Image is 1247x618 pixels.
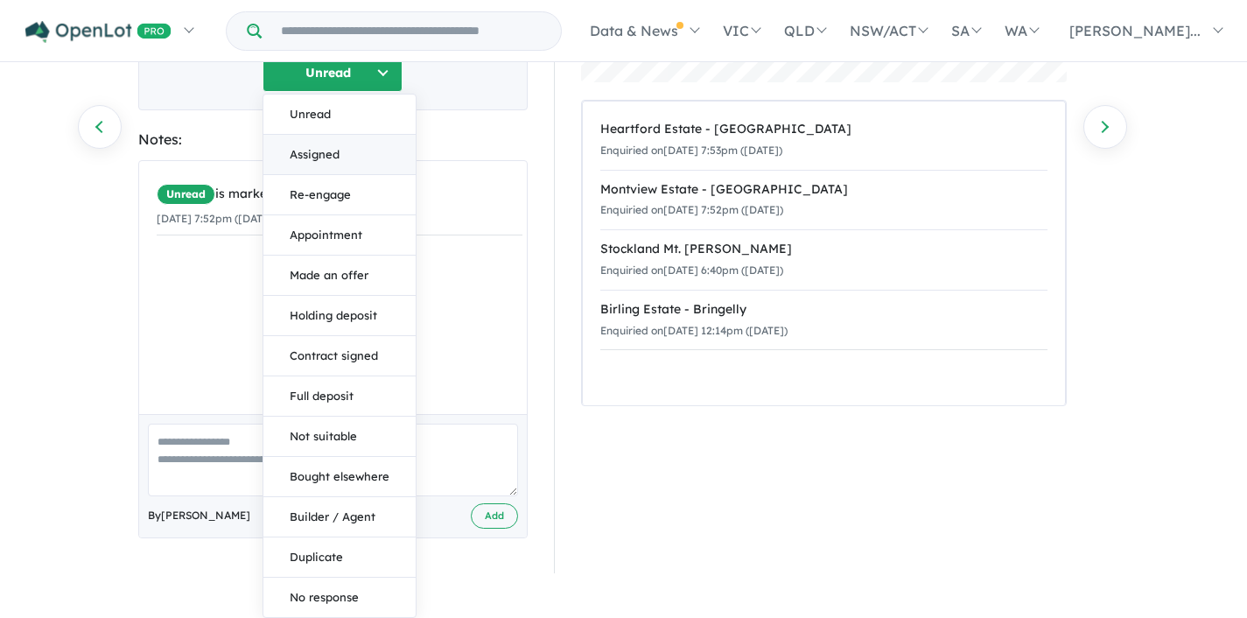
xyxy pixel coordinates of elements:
[263,537,416,578] button: Duplicate
[263,296,416,336] button: Holding deposit
[263,54,403,92] button: Unread
[600,170,1047,231] a: Montview Estate - [GEOGRAPHIC_DATA]Enquiried on[DATE] 7:52pm ([DATE])
[263,376,416,417] button: Full deposit
[263,95,416,135] button: Unread
[138,128,528,151] div: Notes:
[157,212,277,225] small: [DATE] 7:52pm ([DATE])
[600,119,1047,140] div: Heartford Estate - [GEOGRAPHIC_DATA]
[157,184,522,205] div: is marked.
[600,229,1047,291] a: Stockland Mt. [PERSON_NAME]Enquiried on[DATE] 6:40pm ([DATE])
[600,144,782,157] small: Enquiried on [DATE] 7:53pm ([DATE])
[263,497,416,537] button: Builder / Agent
[265,12,557,50] input: Try estate name, suburb, builder or developer
[600,290,1047,351] a: Birling Estate - BringellyEnquiried on[DATE] 12:14pm ([DATE])
[600,179,1047,200] div: Montview Estate - [GEOGRAPHIC_DATA]
[263,336,416,376] button: Contract signed
[263,215,416,256] button: Appointment
[600,110,1047,171] a: Heartford Estate - [GEOGRAPHIC_DATA]Enquiried on[DATE] 7:53pm ([DATE])
[263,135,416,175] button: Assigned
[263,94,417,618] div: Unread
[471,503,518,529] button: Add
[1069,22,1201,39] span: [PERSON_NAME]...
[157,184,215,205] span: Unread
[25,21,172,43] img: Openlot PRO Logo White
[600,299,1047,320] div: Birling Estate - Bringelly
[600,203,783,216] small: Enquiried on [DATE] 7:52pm ([DATE])
[263,256,416,296] button: Made an offer
[263,578,416,617] button: No response
[600,324,788,337] small: Enquiried on [DATE] 12:14pm ([DATE])
[600,263,783,277] small: Enquiried on [DATE] 6:40pm ([DATE])
[263,175,416,215] button: Re-engage
[263,417,416,457] button: Not suitable
[148,507,250,524] span: By [PERSON_NAME]
[600,239,1047,260] div: Stockland Mt. [PERSON_NAME]
[263,457,416,497] button: Bought elsewhere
